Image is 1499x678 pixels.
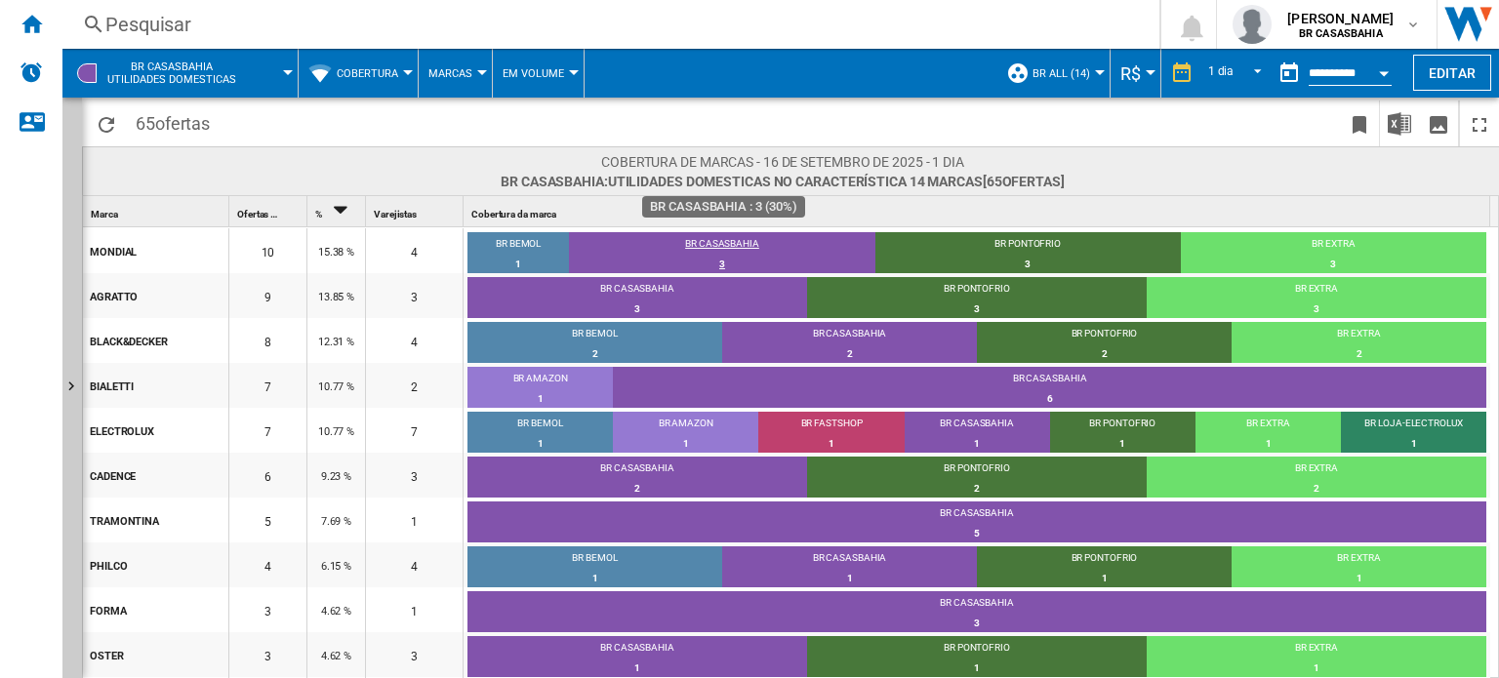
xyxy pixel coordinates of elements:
[467,367,613,412] td: BR AMAZON : 1 (14.29%)
[1147,461,1486,479] div: BR EXTRA
[807,641,1147,658] div: BR PONTOFRIO
[90,275,227,316] div: AGRATTO
[1413,55,1491,91] button: Editar
[807,299,1147,319] div: 3
[1181,237,1486,255] div: BR EXTRA
[366,632,463,677] div: 3
[1147,282,1486,299] div: BR EXTRA
[722,551,977,569] div: BR CASASBAHIA
[324,209,355,219] span: Sort Descending
[428,67,472,80] span: Marcas
[613,372,1486,389] div: BR CASASBAHIA
[1147,277,1486,322] td: BR EXTRA : 3 (33.33%)
[807,277,1147,322] td: BR PONTOFRIO : 3 (33.33%)
[1050,434,1195,454] div: 1
[467,479,807,499] div: 2
[428,49,482,98] button: Marcas
[807,282,1147,299] div: BR PONTOFRIO
[467,524,1486,543] div: 5
[307,228,365,273] div: 15.38 %
[807,658,1147,678] div: 1
[467,501,1486,546] td: BR CASASBAHIA : 5 (100%)
[366,498,463,542] div: 1
[374,209,417,219] span: Varejistas
[467,569,722,588] div: 1
[307,632,365,677] div: 4.62 %
[467,506,1486,524] div: BR CASASBAHIA
[875,237,1181,255] div: BR PONTOFRIO
[467,434,613,454] div: 1
[501,172,1065,191] span: BR CASASBAHIA:Utilidades domesticas No característica 14 marcas
[1033,49,1100,98] button: BR ALL (14)
[471,209,556,219] span: Cobertura da marca
[87,100,126,146] button: Recarregar
[229,542,306,587] div: 4
[1147,299,1486,319] div: 3
[1120,49,1151,98] div: R$
[366,408,463,453] div: 7
[366,228,463,273] div: 4
[370,196,463,226] div: Varejistas Sort None
[1460,100,1499,146] button: Maximizar
[1147,658,1486,678] div: 1
[90,365,227,406] div: BIALETTI
[20,60,43,84] img: alerts-logo.svg
[467,551,722,569] div: BR BEMOL
[72,49,288,98] div: BR CASASBAHIAUtilidades domesticas
[233,196,306,226] div: Sort None
[1050,412,1195,457] td: BR PONTOFRIO : 1 (14.29%)
[1232,551,1486,569] div: BR EXTRA
[613,412,758,457] td: BR AMAZON : 1 (14.29%)
[1232,327,1486,344] div: BR EXTRA
[467,196,1490,226] div: Sort None
[366,363,463,408] div: 2
[1033,67,1090,80] span: BR ALL (14)
[467,196,1490,226] div: Cobertura da marca Sort None
[1287,9,1394,28] span: [PERSON_NAME]
[1340,100,1379,146] button: Marque esse relatório
[467,299,807,319] div: 3
[722,546,977,591] td: BR CASASBAHIA : 1 (25%)
[1195,412,1341,457] td: BR EXTRA : 1 (14.29%)
[613,434,758,454] div: 1
[758,412,904,457] td: BR FASTSHOP : 1 (14.29%)
[1120,63,1141,84] span: R$
[467,461,807,479] div: BR CASASBAHIA
[977,569,1232,588] div: 1
[807,457,1147,501] td: BR PONTOFRIO : 2 (33.33%)
[1181,255,1486,274] div: 3
[366,318,463,363] div: 4
[1341,417,1486,434] div: BR LOJA-ELECTROLUX
[1419,100,1458,146] button: Baixar como imagem
[107,49,256,98] button: BR CASASBAHIAUtilidades domesticas
[467,372,613,389] div: BR AMAZON
[1208,64,1235,78] div: 1 dia
[1195,417,1341,434] div: BR EXTRA
[87,196,228,226] div: Sort None
[155,113,210,134] span: ofertas
[467,255,569,274] div: 1
[90,634,227,675] div: OSTER
[503,49,574,98] div: Em volume
[875,232,1181,277] td: BR PONTOFRIO : 3 (30%)
[758,417,904,434] div: BR FASTSHOP
[1232,322,1486,367] td: BR EXTRA : 2 (25%)
[90,589,227,630] div: FORMA
[229,408,306,453] div: 7
[1203,58,1270,90] md-select: REPORTS.WIZARD.STEPS.REPORT.STEPS.REPORT_OPTIONS.PERIOD: 1 dia
[977,327,1232,344] div: BR PONTOFRIO
[229,273,306,318] div: 9
[315,209,322,219] span: %
[722,569,977,588] div: 1
[107,60,236,86] span: BR CASASBAHIA:Utilidades domesticas
[977,551,1232,569] div: BR PONTOFRIO
[467,457,807,501] td: BR CASASBAHIA : 2 (33.33%)
[229,318,306,363] div: 8
[366,587,463,632] div: 1
[807,461,1147,479] div: BR PONTOFRIO
[229,453,306,498] div: 6
[370,196,463,226] div: Sort None
[983,174,1065,189] span: [65 ]
[311,196,365,226] div: % Sort Descending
